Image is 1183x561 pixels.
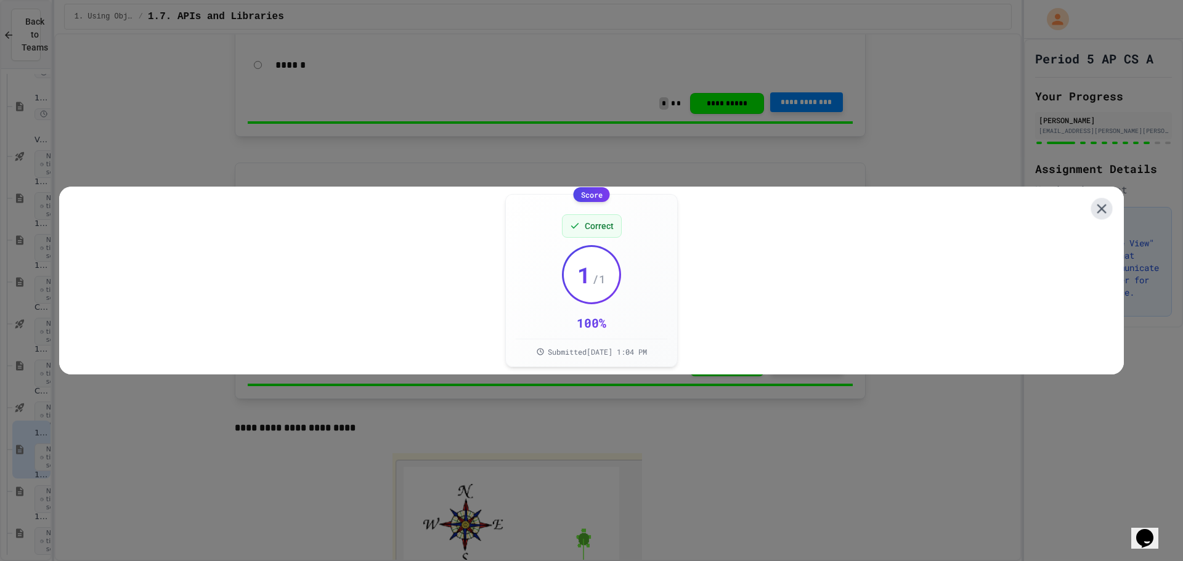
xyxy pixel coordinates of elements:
span: 1 [577,262,591,287]
span: Submitted [DATE] 1:04 PM [548,347,647,357]
div: 100 % [577,314,606,331]
span: / 1 [592,270,606,288]
span: Correct [585,220,614,232]
iframe: chat widget [1131,512,1171,549]
div: Score [574,187,610,202]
